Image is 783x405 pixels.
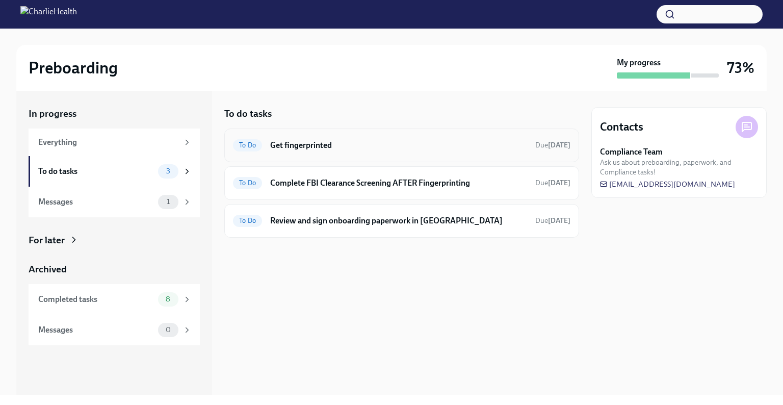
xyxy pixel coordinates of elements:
[600,179,735,189] a: [EMAIL_ADDRESS][DOMAIN_NAME]
[38,294,154,305] div: Completed tasks
[38,324,154,336] div: Messages
[270,178,527,189] h6: Complete FBI Clearance Screening AFTER Fingerprinting
[548,216,570,225] strong: [DATE]
[270,140,527,151] h6: Get fingerprinted
[161,198,176,206] span: 1
[29,107,200,120] a: In progress
[160,326,177,334] span: 0
[535,179,570,187] span: Due
[535,178,570,188] span: August 25th, 2025 09:00
[535,216,570,225] span: Due
[535,140,570,150] span: August 22nd, 2025 09:00
[160,295,176,303] span: 8
[600,158,758,177] span: Ask us about preboarding, paperwork, and Compliance tasks!
[20,6,77,22] img: CharlieHealth
[600,119,643,135] h4: Contacts
[617,57,661,68] strong: My progress
[233,179,262,187] span: To Do
[233,213,570,229] a: To DoReview and sign onboarding paperwork in [GEOGRAPHIC_DATA]Due[DATE]
[727,59,754,77] h3: 73%
[160,167,176,175] span: 3
[29,284,200,315] a: Completed tasks8
[29,187,200,217] a: Messages1
[29,156,200,187] a: To do tasks3
[548,141,570,149] strong: [DATE]
[29,129,200,156] a: Everything
[29,315,200,345] a: Messages0
[38,196,154,208] div: Messages
[535,216,570,225] span: August 25th, 2025 09:00
[29,58,118,78] h2: Preboarding
[233,137,570,154] a: To DoGet fingerprintedDue[DATE]
[38,166,154,177] div: To do tasks
[29,234,200,247] a: For later
[224,107,272,120] h5: To do tasks
[548,179,570,187] strong: [DATE]
[233,175,570,191] a: To DoComplete FBI Clearance Screening AFTER FingerprintingDue[DATE]
[600,146,663,158] strong: Compliance Team
[270,215,527,226] h6: Review and sign onboarding paperwork in [GEOGRAPHIC_DATA]
[535,141,570,149] span: Due
[29,234,65,247] div: For later
[233,141,262,149] span: To Do
[38,137,178,148] div: Everything
[233,217,262,224] span: To Do
[29,263,200,276] a: Archived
